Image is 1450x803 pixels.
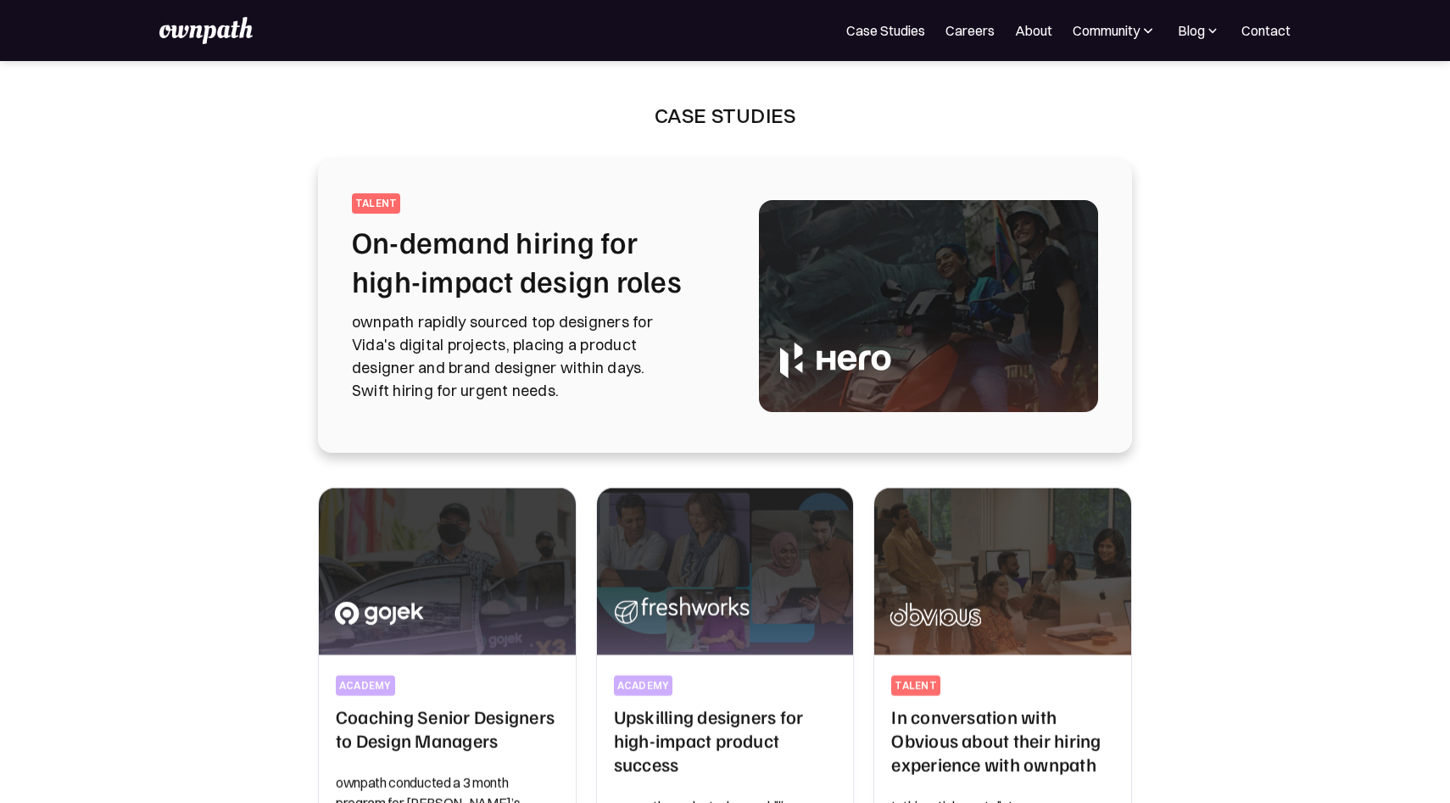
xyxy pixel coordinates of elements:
[846,20,925,41] a: Case Studies
[339,678,392,692] div: academy
[1241,20,1291,41] a: Contact
[655,102,796,129] div: Case Studies
[336,704,559,751] h2: Coaching Senior Designers to Design Managers
[874,488,1131,655] img: In conversation with Obvious about their hiring experience with ownpath
[352,310,718,402] p: ownpath rapidly sourced top designers for Vida's digital projects, placing a product designer and...
[319,488,576,655] img: Coaching Senior Designers to Design Managers
[945,20,995,41] a: Careers
[1073,20,1157,41] div: Community
[352,222,718,300] h2: On-demand hiring for high-impact design roles
[1177,20,1221,41] div: Blog
[597,488,854,655] img: Upskilling designers for high-impact product success
[895,678,936,692] div: talent
[1178,20,1205,41] div: Blog
[614,704,837,775] h2: Upskilling designers for high-impact product success
[617,678,670,692] div: Academy
[1015,20,1052,41] a: About
[1073,20,1140,41] div: Community
[352,193,1098,419] a: talentOn-demand hiring for high-impact design rolesownpath rapidly sourced top designers for Vida...
[355,197,397,210] div: talent
[891,704,1114,775] h2: In conversation with Obvious about their hiring experience with ownpath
